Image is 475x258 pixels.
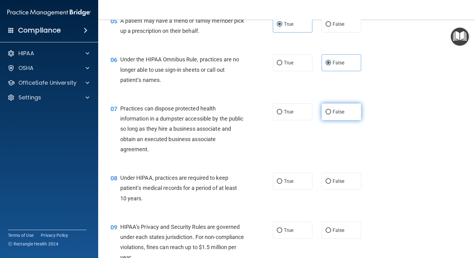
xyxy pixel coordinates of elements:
input: True [277,110,282,114]
span: False [333,21,345,27]
span: Practices can dispose protected health information in a dumpster accessible by the public so long... [120,105,244,152]
input: False [326,22,331,27]
span: False [333,178,345,184]
p: HIPAA [18,50,34,57]
p: OfficeSafe University [18,79,76,87]
span: Under the HIPAA Omnibus Rule, practices are no longer able to use sign-in sheets or call out pati... [120,56,239,83]
iframe: Drift Widget Chat Controller [369,214,468,239]
input: False [326,61,331,65]
span: 09 [110,224,117,231]
span: True [284,178,293,184]
input: False [326,179,331,184]
span: True [284,227,293,233]
input: False [326,228,331,233]
input: True [277,228,282,233]
input: False [326,110,331,114]
img: PMB logo [7,6,91,19]
span: Ⓒ Rectangle Health 2024 [8,241,58,247]
p: Settings [18,94,41,101]
input: True [277,22,282,27]
span: False [333,227,345,233]
span: 06 [110,56,117,64]
span: False [333,60,345,66]
span: False [333,109,345,115]
span: True [284,109,293,115]
input: True [277,61,282,65]
span: 05 [110,17,117,25]
a: OSHA [7,64,89,72]
span: 08 [110,175,117,182]
a: Privacy Policy [41,232,68,238]
a: HIPAA [7,50,89,57]
a: Settings [7,94,89,101]
h4: Compliance [18,26,61,35]
p: OSHA [18,64,34,72]
input: True [277,179,282,184]
span: True [284,21,293,27]
a: Terms of Use [8,232,33,238]
span: Under HIPAA, practices are required to keep patient’s medical records for a period of at least 10... [120,175,237,201]
button: Open Resource Center [451,28,469,46]
span: 07 [110,105,117,113]
span: True [284,60,293,66]
a: OfficeSafe University [7,79,89,87]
